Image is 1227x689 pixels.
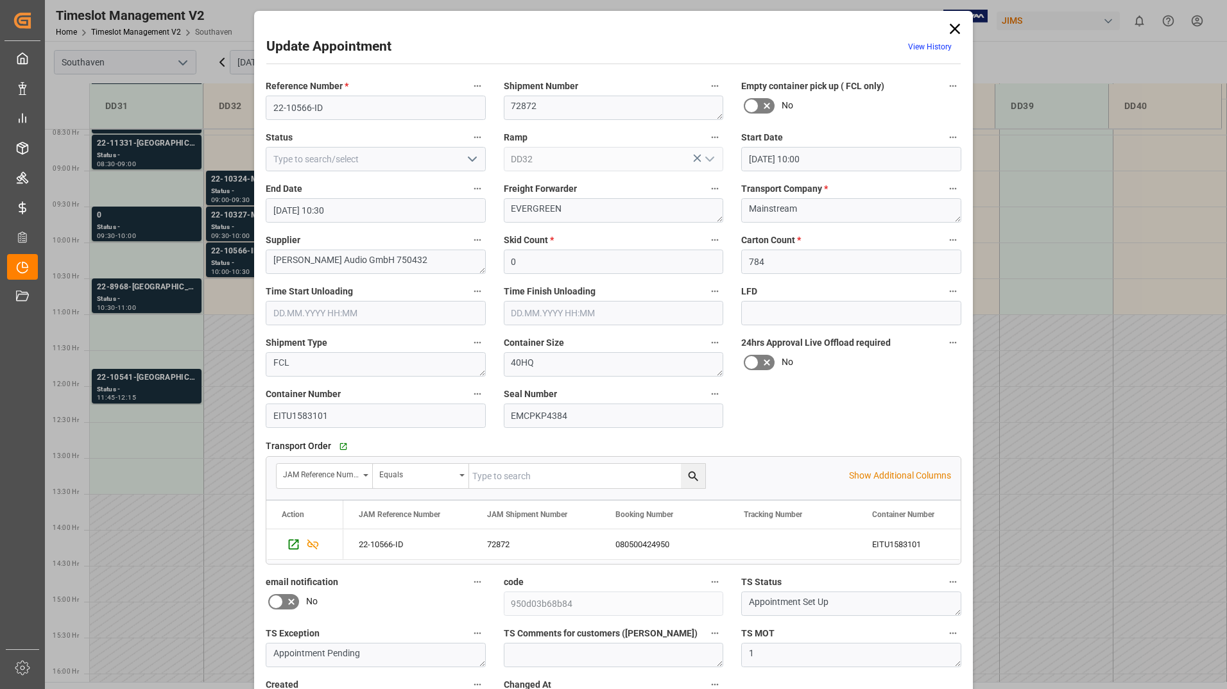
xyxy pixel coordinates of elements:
[266,352,486,377] textarea: FCL
[707,78,723,94] button: Shipment Number
[744,510,802,519] span: Tracking Number
[266,147,486,171] input: Type to search/select
[707,180,723,197] button: Freight Forwarder
[266,301,486,325] input: DD.MM.YYYY HH:MM
[266,575,338,589] span: email notification
[741,643,961,667] textarea: 1
[266,387,341,401] span: Container Number
[707,625,723,642] button: TS Comments for customers ([PERSON_NAME])
[469,232,486,248] button: Supplier
[945,334,961,351] button: 24hrs Approval Live Offload required
[504,182,577,196] span: Freight Forwarder
[504,80,578,93] span: Shipment Number
[699,149,719,169] button: open menu
[266,643,486,667] textarea: Appointment Pending
[741,285,757,298] span: LFD
[504,234,554,247] span: Skid Count
[472,529,600,559] div: 72872
[469,78,486,94] button: Reference Number *
[266,529,343,560] div: Press SPACE to select this row.
[849,469,951,482] p: Show Additional Columns
[782,355,793,369] span: No
[945,625,961,642] button: TS MOT
[504,575,524,589] span: code
[487,510,567,519] span: JAM Shipment Number
[681,464,705,488] button: search button
[469,625,486,642] button: TS Exception
[741,336,891,350] span: 24hrs Approval Live Offload required
[945,574,961,590] button: TS Status
[266,336,327,350] span: Shipment Type
[945,232,961,248] button: Carton Count *
[945,283,961,300] button: LFD
[373,464,469,488] button: open menu
[945,129,961,146] button: Start Date
[945,180,961,197] button: Transport Company *
[306,595,318,608] span: No
[469,283,486,300] button: Time Start Unloading
[707,334,723,351] button: Container Size
[469,334,486,351] button: Shipment Type
[266,198,486,223] input: DD.MM.YYYY HH:MM
[741,627,775,640] span: TS MOT
[741,575,782,589] span: TS Status
[469,574,486,590] button: email notification
[741,591,961,616] textarea: Appointment Set Up
[504,627,698,640] span: TS Comments for customers ([PERSON_NAME])
[504,301,724,325] input: DD.MM.YYYY HH:MM
[504,352,724,377] textarea: 40HQ
[469,180,486,197] button: End Date
[741,80,884,93] span: Empty container pick up ( FCL only)
[504,336,564,350] span: Container Size
[600,529,728,559] div: 080500424950
[504,147,724,171] input: Type to search/select
[283,466,359,481] div: JAM Reference Number
[504,285,596,298] span: Time Finish Unloading
[908,42,952,51] a: View History
[461,149,481,169] button: open menu
[707,129,723,146] button: Ramp
[741,198,961,223] textarea: Mainstream
[282,510,304,519] div: Action
[266,627,320,640] span: TS Exception
[266,37,391,57] h2: Update Appointment
[741,131,783,144] span: Start Date
[615,510,673,519] span: Booking Number
[504,131,528,144] span: Ramp
[277,464,373,488] button: open menu
[469,386,486,402] button: Container Number
[266,439,331,453] span: Transport Order
[504,387,557,401] span: Seal Number
[266,131,293,144] span: Status
[469,129,486,146] button: Status
[945,78,961,94] button: Empty container pick up ( FCL only)
[379,466,455,481] div: Equals
[266,250,486,274] textarea: [PERSON_NAME] Audio GmbH 750432
[469,464,705,488] input: Type to search
[266,285,353,298] span: Time Start Unloading
[872,510,934,519] span: Container Number
[741,234,801,247] span: Carton Count
[707,574,723,590] button: code
[359,510,440,519] span: JAM Reference Number
[266,80,348,93] span: Reference Number
[343,529,472,559] div: 22-10566-ID
[504,198,724,223] textarea: EVERGREEN
[266,182,302,196] span: End Date
[707,283,723,300] button: Time Finish Unloading
[741,147,961,171] input: DD.MM.YYYY HH:MM
[741,182,828,196] span: Transport Company
[504,96,724,120] textarea: 72872
[266,234,300,247] span: Supplier
[707,232,723,248] button: Skid Count *
[782,99,793,112] span: No
[857,529,985,559] div: EITU1583101
[707,386,723,402] button: Seal Number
